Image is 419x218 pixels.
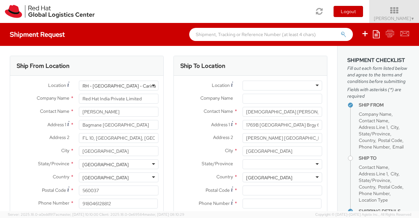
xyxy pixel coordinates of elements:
[225,148,233,153] span: City
[359,144,390,150] span: Phone Number
[180,63,225,69] h3: Ship To Location
[391,171,398,177] span: City
[53,174,69,180] span: Country
[60,212,98,217] span: master, [DATE] 10:10:00
[38,161,69,167] span: State/Province
[5,5,95,18] img: rh-logistics-00dfa346123c4ec078e1.svg
[212,82,230,88] span: Location
[359,184,375,190] span: Country
[359,156,409,161] h4: Ship To
[359,209,409,214] h4: Shipping Details
[82,161,129,168] div: [GEOGRAPHIC_DATA]
[99,212,184,217] span: Client: 2025.18.0-0e69584
[391,124,398,130] span: City
[347,65,409,85] span: Fill out each form listed below and agree to the terms and conditions before submitting
[200,95,233,101] span: Company Name
[359,197,388,203] span: Location Type
[47,122,66,128] span: Address 1
[10,31,65,38] h4: Shipment Request
[246,174,292,181] div: [GEOGRAPHIC_DATA]
[359,124,388,130] span: Address Line 1
[359,103,409,108] h4: Ship From
[206,187,230,193] span: Postal Code
[42,187,66,193] span: Postal Code
[374,15,415,21] span: [PERSON_NAME]
[199,200,230,206] span: Phone Number
[8,212,98,217] span: Server: 2025.18.0-a0edd1917ac
[378,137,402,143] span: Postal Code
[315,212,411,217] span: Copyright © [DATE]-[DATE] Agistix Inc., All Rights Reserved
[82,174,129,181] div: [GEOGRAPHIC_DATA]
[189,28,353,41] input: Shipment, Tracking or Reference Number (at least 4 chars)
[144,212,184,217] span: master, [DATE] 08:10:29
[216,174,233,180] span: Country
[359,111,392,117] span: Company Name
[17,63,69,69] h3: Ship From Location
[392,144,404,150] span: Email
[49,134,69,140] span: Address 2
[359,131,390,137] span: State/Province
[359,190,390,196] span: Phone Number
[359,118,388,124] span: Contact Name
[359,177,390,183] span: State/Province
[202,161,233,167] span: State/Province
[211,122,230,128] span: Address 1
[359,137,375,143] span: Country
[38,200,69,206] span: Phone Number
[213,134,233,140] span: Address 2
[82,83,156,89] div: RH - [GEOGRAPHIC_DATA] - Carina
[347,86,409,99] span: Fields with asterisks (*) are required
[378,184,402,190] span: Postal Code
[347,57,409,63] h3: Shipment Checklist
[411,16,415,21] span: ▼
[61,148,69,153] span: City
[204,108,233,114] span: Contact Name
[37,95,69,101] span: Company Name
[48,82,66,88] span: Location
[359,164,388,170] span: Contact Name
[359,171,388,177] span: Address Line 1
[334,6,363,17] button: Logout
[40,108,69,114] span: Contact Name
